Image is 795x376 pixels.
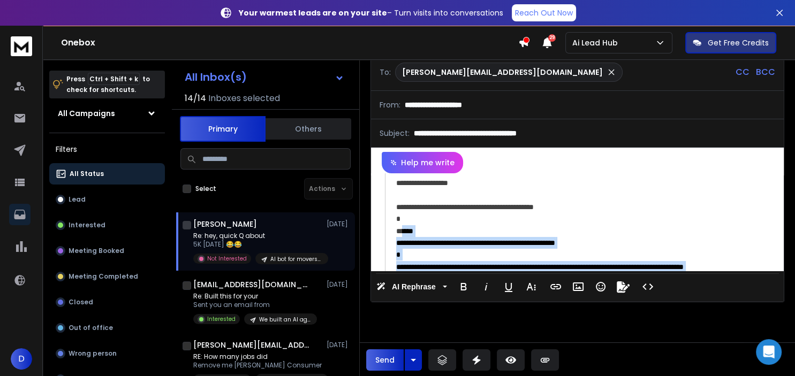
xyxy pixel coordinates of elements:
[49,142,165,157] h3: Filters
[185,92,206,105] span: 14 / 14
[207,315,236,323] p: Interested
[380,67,391,78] p: To:
[49,189,165,210] button: Lead
[193,301,317,309] p: Sent you an email from
[193,219,257,229] h1: [PERSON_NAME]
[366,349,404,371] button: Send
[193,279,311,290] h1: [EMAIL_ADDRESS][DOMAIN_NAME]
[756,339,782,365] div: Open Intercom Messenger
[69,349,117,358] p: Wrong person
[638,276,658,297] button: Code View
[49,240,165,262] button: Meeting Booked
[11,36,32,56] img: logo
[498,276,519,297] button: Underline (Ctrl+U)
[756,66,775,79] p: BCC
[327,220,351,228] p: [DATE]
[568,276,588,297] button: Insert Image (Ctrl+P)
[515,7,573,18] p: Reach Out Now
[61,36,518,49] h1: Onebox
[66,74,150,95] p: Press to check for shortcuts.
[49,103,165,124] button: All Campaigns
[69,221,105,229] p: Interested
[193,361,322,370] p: Remove me [PERSON_NAME] Consumer
[512,4,576,21] a: Reach Out Now
[239,7,387,18] strong: Your warmest leads are on your site
[193,232,322,240] p: Re: hey, quick Q about
[49,343,165,364] button: Wrong person
[49,214,165,236] button: Interested
[374,276,449,297] button: AI Rephrase
[69,298,93,306] p: Closed
[185,72,247,82] h1: All Inbox(s)
[572,37,622,48] p: Ai Lead Hub
[193,352,322,361] p: RE: How many jobs did
[382,152,463,173] button: Help me write
[69,247,124,255] p: Meeting Booked
[266,117,351,141] button: Others
[270,255,322,263] p: AI bot for movers OR
[390,282,438,291] span: AI Rephrase
[402,67,603,78] p: [PERSON_NAME][EMAIL_ADDRESS][DOMAIN_NAME]
[193,340,311,350] h1: [PERSON_NAME][EMAIL_ADDRESS][DOMAIN_NAME]
[69,324,113,332] p: Out of office
[193,240,322,249] p: 5K [DATE] 😂😂
[708,37,769,48] p: Get Free Credits
[259,316,311,324] p: We built an AI agent
[327,280,351,289] p: [DATE]
[11,348,32,370] button: D
[685,32,776,53] button: Get Free Credits
[49,266,165,287] button: Meeting Completed
[476,276,496,297] button: Italic (Ctrl+I)
[327,341,351,349] p: [DATE]
[49,163,165,185] button: All Status
[49,291,165,313] button: Closed
[208,92,280,105] h3: Inboxes selected
[613,276,633,297] button: Signature
[70,170,104,178] p: All Status
[195,185,216,193] label: Select
[49,317,165,339] button: Out of office
[380,99,400,110] p: From:
[69,195,86,204] p: Lead
[548,34,556,42] span: 29
[546,276,566,297] button: Insert Link (Ctrl+K)
[69,272,138,281] p: Meeting Completed
[521,276,541,297] button: More Text
[590,276,611,297] button: Emoticons
[180,116,266,142] button: Primary
[736,66,749,79] p: CC
[193,292,317,301] p: Re: Built this for your
[380,128,410,139] p: Subject:
[88,73,140,85] span: Ctrl + Shift + k
[239,7,503,18] p: – Turn visits into conversations
[176,66,353,88] button: All Inbox(s)
[58,108,115,119] h1: All Campaigns
[207,255,247,263] p: Not Interested
[453,276,474,297] button: Bold (Ctrl+B)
